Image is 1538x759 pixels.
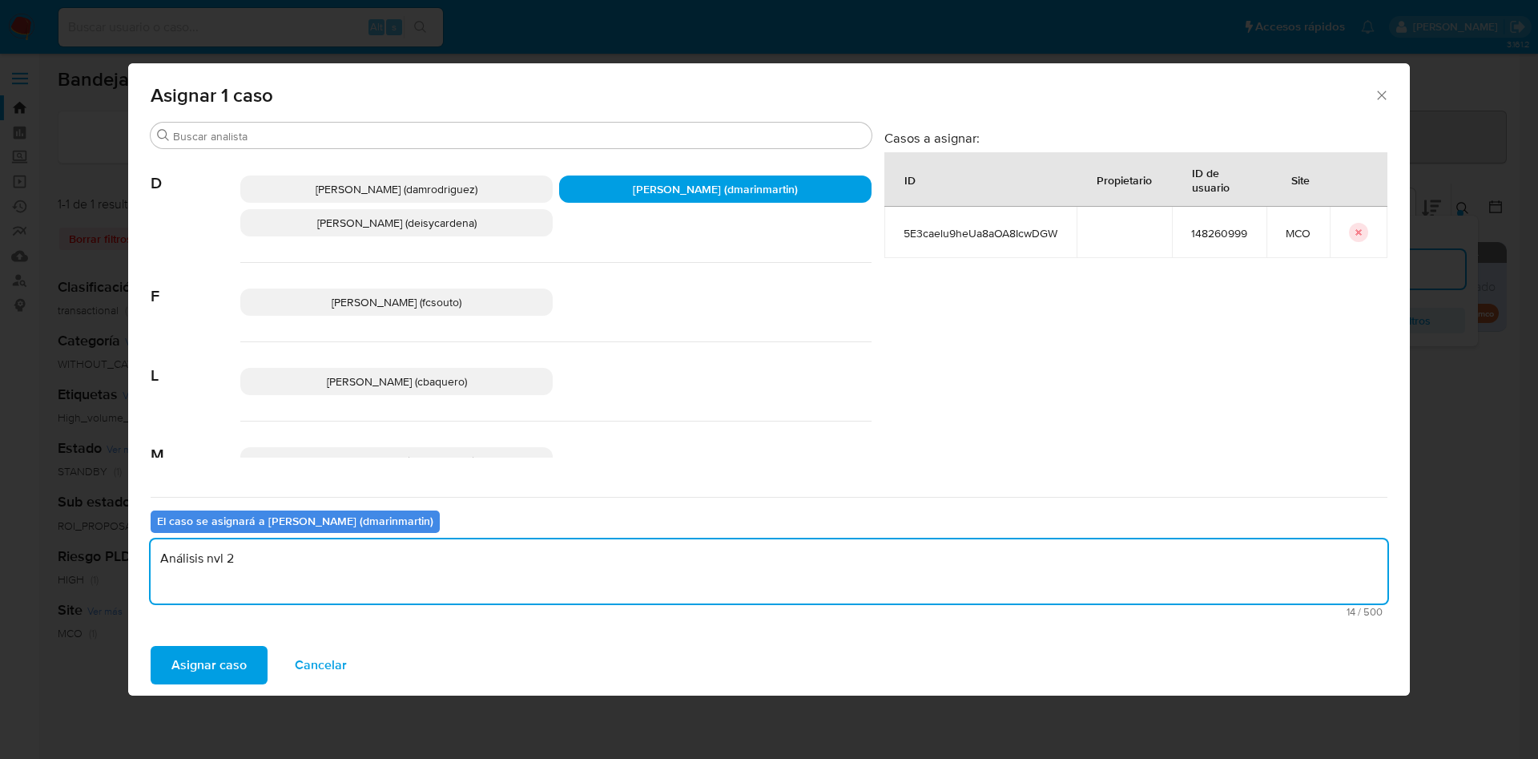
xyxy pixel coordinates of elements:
span: L [151,342,240,386]
h3: Casos a asignar: [884,130,1387,146]
div: ID de usuario [1173,153,1266,206]
span: [PERSON_NAME] (damrodriguez) [316,181,477,197]
div: Propietario [1077,160,1171,199]
span: Asignar caso [171,648,247,683]
span: Máximo 500 caracteres [155,607,1383,617]
span: MCO [1286,226,1311,240]
button: Cancelar [274,646,368,684]
span: Asignar 1 caso [151,86,1374,105]
div: Site [1272,160,1329,199]
input: Buscar analista [173,129,865,143]
div: [PERSON_NAME] (fcsouto) [240,289,553,316]
div: [PERSON_NAME] (marperdomo) [240,447,553,474]
button: Asignar caso [151,646,268,684]
span: [PERSON_NAME] (cbaquero) [327,373,467,390]
div: [PERSON_NAME] (dmarinmartin) [559,176,872,203]
button: Cerrar ventana [1374,87,1388,102]
div: [PERSON_NAME] (deisycardena) [240,209,553,236]
b: El caso se asignará a [PERSON_NAME] (dmarinmartin) [157,513,433,529]
span: Cancelar [295,648,347,683]
span: F [151,263,240,306]
span: 5E3caelu9heUa8aOA8IcwDGW [904,226,1057,240]
span: [PERSON_NAME] (marperdomo) [319,453,475,469]
div: assign-modal [128,63,1410,696]
button: Buscar [157,129,170,142]
span: [PERSON_NAME] (deisycardena) [317,215,477,231]
button: icon-button [1349,223,1368,242]
div: [PERSON_NAME] (damrodriguez) [240,176,553,203]
span: [PERSON_NAME] (dmarinmartin) [633,181,798,197]
div: [PERSON_NAME] (cbaquero) [240,368,553,395]
span: D [151,150,240,193]
div: ID [885,160,935,199]
span: M [151,422,240,465]
span: [PERSON_NAME] (fcsouto) [332,294,461,310]
span: 148260999 [1191,226,1247,240]
textarea: Análisis nvl 2 [151,539,1387,604]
